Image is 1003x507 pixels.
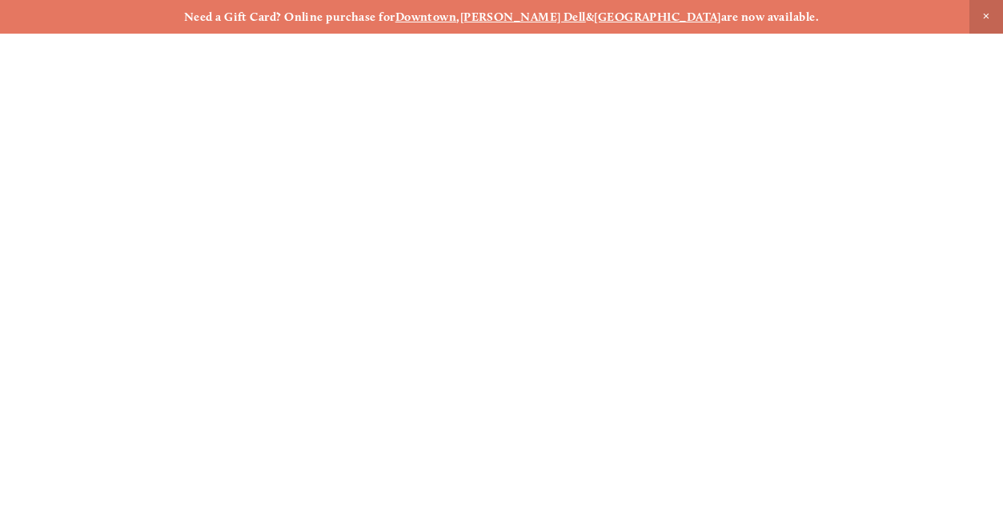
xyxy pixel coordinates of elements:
[184,10,395,24] strong: Need a Gift Card? Online purchase for
[594,10,721,24] a: [GEOGRAPHIC_DATA]
[460,10,586,24] a: [PERSON_NAME] Dell
[456,10,459,24] strong: ,
[721,10,819,24] strong: are now available.
[395,10,457,24] a: Downtown
[586,10,594,24] strong: &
